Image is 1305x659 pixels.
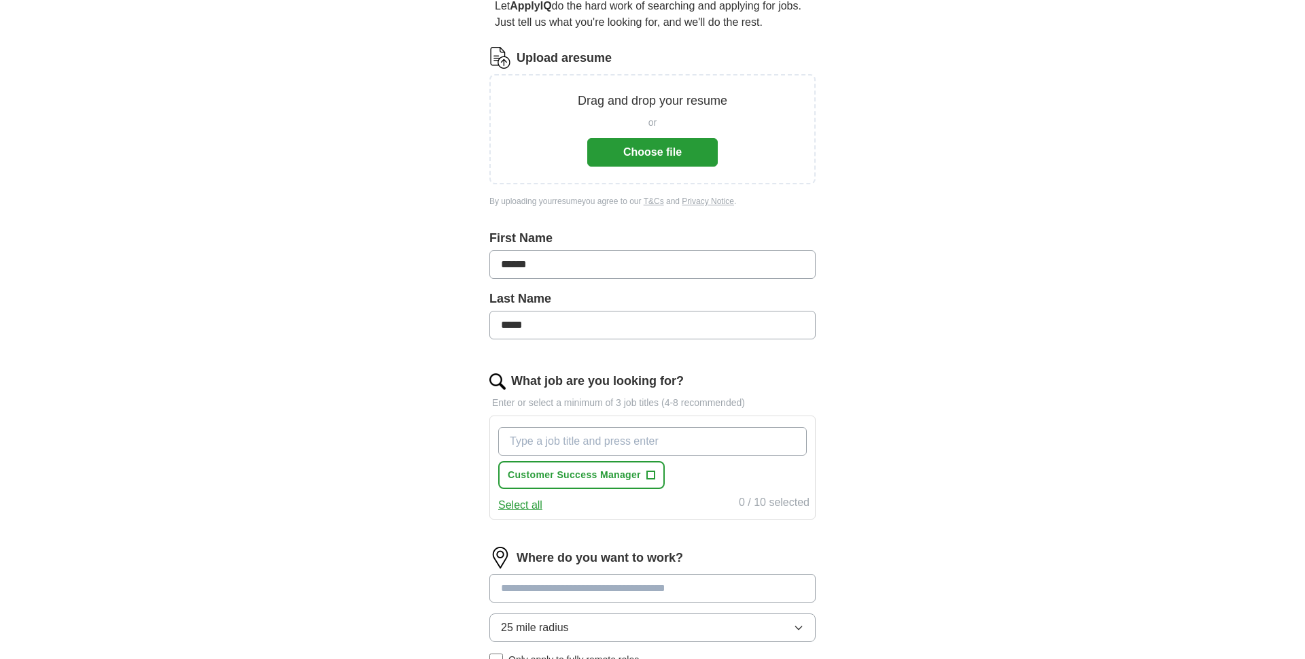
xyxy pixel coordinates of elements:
a: T&Cs [644,197,664,206]
p: Drag and drop your resume [578,92,727,110]
img: CV Icon [489,47,511,69]
a: Privacy Notice [682,197,734,206]
label: First Name [489,229,816,248]
button: Choose file [587,138,718,167]
button: Select all [498,497,542,513]
img: location.png [489,547,511,569]
div: By uploading your resume you agree to our and . [489,195,816,207]
label: Last Name [489,290,816,308]
div: 0 / 10 selected [739,494,810,513]
span: Customer Success Manager [508,468,641,482]
button: Customer Success Manager [498,461,665,489]
img: search.png [489,373,506,390]
label: Where do you want to work? [517,549,683,567]
label: What job are you looking for? [511,372,684,390]
button: 25 mile radius [489,613,816,642]
span: 25 mile radius [501,620,569,636]
input: Type a job title and press enter [498,427,807,456]
span: or [648,116,657,130]
p: Enter or select a minimum of 3 job titles (4-8 recommended) [489,396,816,410]
label: Upload a resume [517,49,612,67]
